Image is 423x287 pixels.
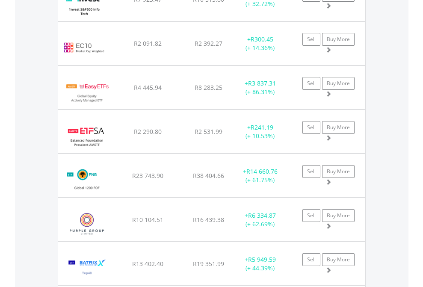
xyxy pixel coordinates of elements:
a: Sell [302,209,320,222]
div: + (+ 62.69%) [234,211,287,228]
span: R300.45 [251,35,273,43]
a: Buy More [322,253,355,266]
a: Buy More [322,209,355,222]
span: R23 743.90 [132,172,163,180]
img: EQU.ZA.PPE.png [62,209,112,239]
a: Sell [302,121,320,134]
a: Buy More [322,165,355,178]
span: R14 660.76 [246,167,278,175]
img: EC10.EC.EC10.png [62,33,106,63]
span: R5 949.59 [248,255,276,263]
span: R2 531.99 [195,127,222,136]
span: R19 351.99 [193,260,224,268]
span: R13 402.40 [132,260,163,268]
div: + (+ 10.53%) [234,123,287,140]
img: EQU.ZA.FNBEQF.png [62,165,112,195]
span: R6 334.87 [248,211,276,219]
a: Buy More [322,77,355,90]
span: R38 404.66 [193,172,224,180]
img: EQU.ZA.EASYGE.png [62,77,112,107]
span: R4 445.94 [134,83,162,92]
a: Sell [302,77,320,90]
div: + (+ 86.31%) [234,79,287,96]
span: R2 392.27 [195,39,222,47]
span: R241.19 [251,123,273,131]
div: + (+ 14.36%) [234,35,287,52]
div: + (+ 61.75%) [234,167,287,184]
a: Sell [302,253,320,266]
a: Sell [302,33,320,46]
span: R2 290.80 [134,127,162,136]
a: Sell [302,165,320,178]
a: Buy More [322,121,355,134]
a: Buy More [322,33,355,46]
div: + (+ 44.39%) [234,255,287,272]
span: R2 091.82 [134,39,162,47]
img: EQU.ZA.ETFSAB.png [62,121,112,151]
span: R3 837.31 [248,79,276,87]
img: EQU.ZA.STX40.png [62,253,112,283]
span: R8 283.25 [195,83,222,92]
span: R16 439.38 [193,216,224,224]
span: R10 104.51 [132,216,163,224]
